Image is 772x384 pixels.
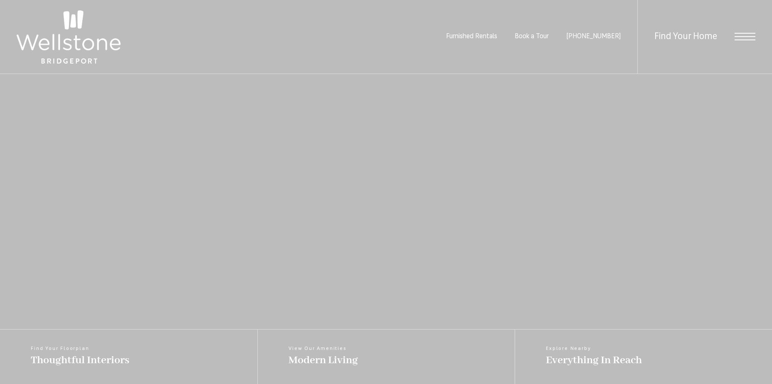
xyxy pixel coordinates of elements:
[289,353,358,367] span: Modern Living
[31,353,129,367] span: Thoughtful Interiors
[17,10,121,64] img: Wellstone
[546,346,642,351] span: Explore Nearby
[257,330,515,384] a: View Our Amenities
[515,33,549,40] a: Book a Tour
[289,346,358,351] span: View Our Amenities
[515,330,772,384] a: Explore Nearby
[654,32,717,42] a: Find Your Home
[566,33,621,40] span: [PHONE_NUMBER]
[566,33,621,40] a: Call Us at (253) 642-8681
[546,353,642,367] span: Everything In Reach
[735,33,755,40] button: Open Menu
[446,33,497,40] a: Furnished Rentals
[31,346,129,351] span: Find Your Floorplan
